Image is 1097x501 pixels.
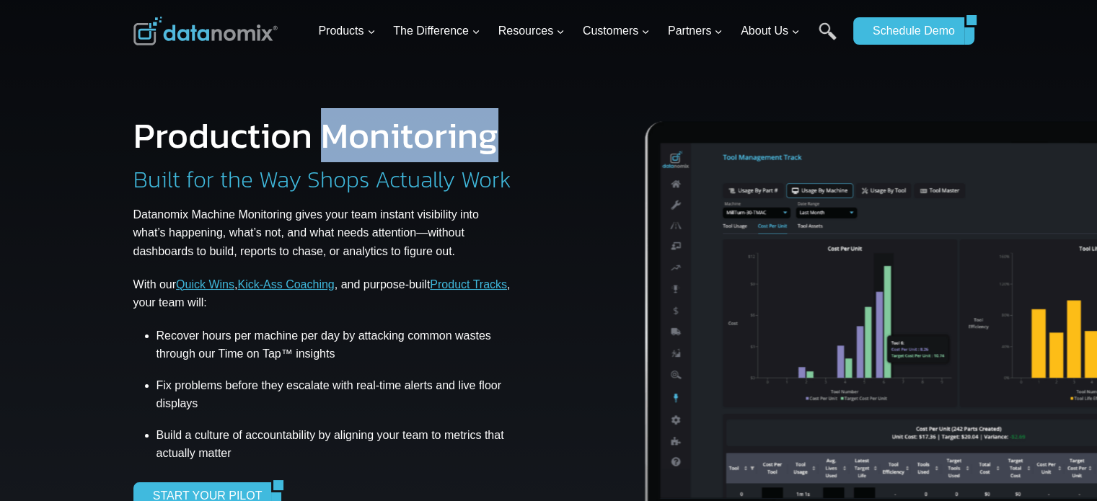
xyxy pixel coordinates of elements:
[133,118,498,154] h1: Production Monitoring
[1025,432,1097,501] iframe: Chat Widget
[133,275,514,312] p: With our , , and purpose-built , your team will:
[157,368,514,421] li: Fix problems before they escalate with real-time alerts and live floor displays
[325,60,389,73] span: Phone number
[133,17,278,45] img: Datanomix
[196,322,243,332] a: Privacy Policy
[430,278,507,291] a: Product Tracks
[325,178,380,191] span: State/Region
[853,17,964,45] a: Schedule Demo
[157,421,514,468] li: Build a culture of accountability by aligning your team to metrics that actually matter
[176,278,234,291] a: Quick Wins
[393,22,480,40] span: The Difference
[741,22,800,40] span: About Us
[498,22,565,40] span: Resources
[819,22,837,55] a: Search
[157,327,514,368] li: Recover hours per machine per day by attacking common wastes through our Time on Tap™ insights
[325,1,371,14] span: Last Name
[312,8,846,55] nav: Primary Navigation
[318,22,375,40] span: Products
[668,22,723,40] span: Partners
[133,168,511,191] h2: Built for the Way Shops Actually Work
[162,322,183,332] a: Terms
[237,278,334,291] a: Kick-Ass Coaching
[133,205,514,261] p: Datanomix Machine Monitoring gives your team instant visibility into what’s happening, what’s not...
[583,22,650,40] span: Customers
